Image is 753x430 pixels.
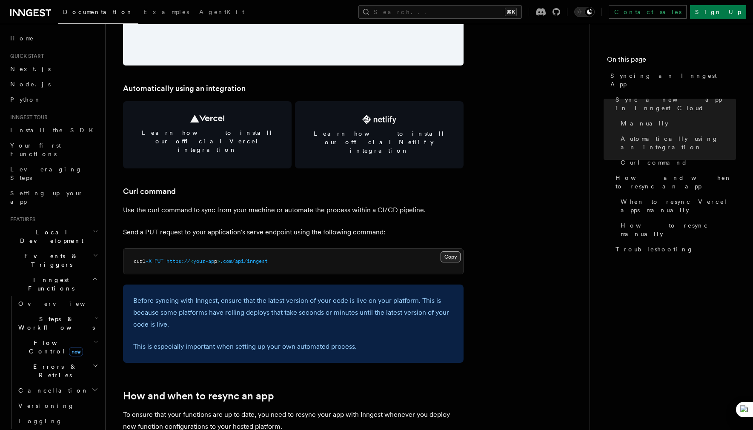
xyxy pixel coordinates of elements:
[607,68,736,92] a: Syncing an Inngest App
[63,9,133,15] span: Documentation
[305,129,453,155] span: Learn how to install our official Netlify integration
[7,272,100,296] button: Inngest Functions
[18,300,106,307] span: Overview
[690,5,746,19] a: Sign Up
[574,7,595,17] button: Toggle dark mode
[7,228,93,245] span: Local Development
[612,242,736,257] a: Troubleshooting
[7,114,48,121] span: Inngest tour
[7,252,93,269] span: Events & Triggers
[295,101,464,168] a: Learn how to install our official Netlify integration
[621,158,687,167] span: Curl command
[609,5,687,19] a: Contact sales
[7,185,100,209] a: Setting up your app
[58,3,138,24] a: Documentation
[69,347,83,356] span: new
[134,258,146,264] span: curl
[133,295,453,330] p: Before syncing with Inngest, ensure that the latest version of your code is live on your platform...
[146,258,152,264] span: -X
[15,362,92,379] span: Errors & Retries
[7,276,92,293] span: Inngest Functions
[220,258,268,264] span: .com/api/inngest
[441,251,461,262] button: Copy
[617,194,736,218] a: When to resync Vercel apps manually
[15,383,100,398] button: Cancellation
[616,174,736,191] span: How and when to resync an app
[607,54,736,68] h4: On this page
[18,418,63,424] span: Logging
[621,134,736,151] span: Automatically using an integration
[193,258,214,264] span: your-ap
[612,170,736,194] a: How and when to resync an app
[10,127,98,134] span: Install the SDK
[15,296,100,311] a: Overview
[190,258,193,264] span: <
[7,122,100,138] a: Install the SDK
[7,162,100,185] a: Leveraging Steps
[616,245,693,253] span: Troubleshooting
[505,8,517,16] kbd: ⌘K
[133,128,281,154] span: Learn how to install our official Vercel integration
[123,390,274,402] a: How and when to resync an app
[617,218,736,242] a: How to resync manually
[15,311,100,335] button: Steps & Workflows
[123,185,176,197] a: Curl command
[7,92,100,107] a: Python
[7,248,100,272] button: Events & Triggers
[358,5,522,19] button: Search...⌘K
[10,142,61,157] span: Your first Functions
[123,101,292,168] a: Learn how to install our official Vercel integration
[10,65,51,72] span: Next.js
[166,258,190,264] span: https://
[617,116,736,131] a: Manually
[214,258,217,264] span: p
[155,258,163,264] span: PUT
[7,77,100,92] a: Node.js
[133,341,453,353] p: This is especially important when setting up your own automated process.
[7,138,100,162] a: Your first Functions
[10,96,41,103] span: Python
[199,9,244,15] span: AgentKit
[621,197,736,214] span: When to resync Vercel apps manually
[15,398,100,413] a: Versioning
[10,190,83,205] span: Setting up your app
[7,225,100,248] button: Local Development
[610,71,736,88] span: Syncing an Inngest App
[217,258,220,264] span: >
[123,204,464,216] p: Use the curl command to sync from your machine or automate the process within a CI/CD pipeline.
[10,81,51,88] span: Node.js
[616,95,736,112] span: Sync a new app in Inngest Cloud
[15,359,100,383] button: Errors & Retries
[617,155,736,170] a: Curl command
[7,216,35,223] span: Features
[7,53,44,60] span: Quick start
[15,339,94,356] span: Flow Control
[621,119,668,128] span: Manually
[15,335,100,359] button: Flow Controlnew
[621,221,736,238] span: How to resync manually
[10,34,34,43] span: Home
[617,131,736,155] a: Automatically using an integration
[123,83,246,94] a: Automatically using an integration
[612,92,736,116] a: Sync a new app in Inngest Cloud
[7,31,100,46] a: Home
[15,386,89,395] span: Cancellation
[15,413,100,429] a: Logging
[143,9,189,15] span: Examples
[7,61,100,77] a: Next.js
[10,166,82,181] span: Leveraging Steps
[18,402,74,409] span: Versioning
[123,226,464,238] p: Send a PUT request to your application's serve endpoint using the following command:
[7,296,100,429] div: Inngest Functions
[194,3,249,23] a: AgentKit
[138,3,194,23] a: Examples
[15,315,95,332] span: Steps & Workflows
